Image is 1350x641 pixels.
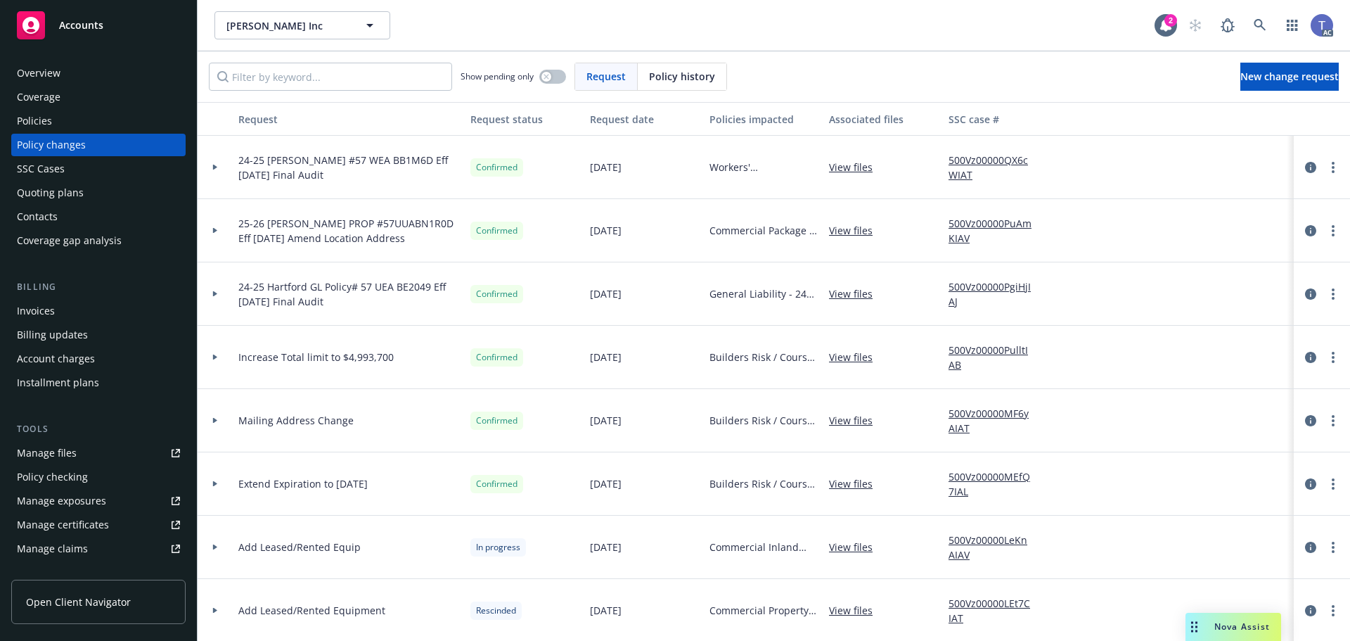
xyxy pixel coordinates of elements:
[17,466,88,488] div: Policy checking
[11,466,186,488] a: Policy checking
[949,469,1043,499] a: 500Vz00000MEfQ7IAL
[709,413,818,428] span: Builders Risk / Course of Construction - 23 26 BLDR - [GEOGRAPHIC_DATA] - Colony
[238,216,459,246] span: 25-26 [PERSON_NAME] PROP #57UUABN1R0D Eff [DATE] Amend Location Address
[829,286,884,301] a: View files
[17,561,83,584] div: Manage BORs
[11,6,186,45] a: Accounts
[709,476,818,491] span: Builders Risk / Course of Construction - 23 26 BLDR - [GEOGRAPHIC_DATA] - Colony
[1325,602,1342,619] a: more
[17,442,77,464] div: Manage files
[17,182,84,204] div: Quoting plans
[823,102,943,136] button: Associated files
[11,324,186,346] a: Billing updates
[17,300,55,322] div: Invoices
[584,102,704,136] button: Request date
[829,223,884,238] a: View files
[949,153,1043,182] a: 500Vz00000QX6cWIAT
[11,372,186,394] a: Installment plans
[709,350,818,364] span: Builders Risk / Course of Construction - CD 1 Tiny Home Village - [GEOGRAPHIC_DATA] - [STREET_ADD...
[11,442,186,464] a: Manage files
[17,110,52,132] div: Policies
[238,153,459,182] span: 24-25 [PERSON_NAME] #57 WEA BB1M6D Eff [DATE] Final Audit
[11,538,186,560] a: Manage claims
[949,343,1043,372] a: 500Vz00000PulltIAB
[17,324,88,346] div: Billing updates
[238,603,385,618] span: Add Leased/Rented Equipment
[590,350,622,364] span: [DATE]
[1185,613,1203,641] div: Drag to move
[943,102,1048,136] button: SSC case #
[829,540,884,554] a: View files
[476,224,517,237] span: Confirmed
[11,514,186,536] a: Manage certificates
[1325,286,1342,303] a: more
[476,541,520,554] span: In progress
[1278,11,1306,39] a: Switch app
[949,216,1043,246] a: 500Vz00000PuAmKIAV
[238,112,459,127] div: Request
[17,205,58,228] div: Contacts
[11,62,186,84] a: Overview
[949,596,1043,626] a: 500Vz00000LEt7CIAT
[709,223,818,238] span: Commercial Package - 25 26 Property (BPP)
[233,102,465,136] button: Request
[829,160,884,174] a: View files
[1240,63,1339,91] a: New change request
[17,62,60,84] div: Overview
[238,540,361,554] span: Add Leased/Rented Equip
[226,18,348,33] span: [PERSON_NAME] Inc
[476,288,517,300] span: Confirmed
[709,160,818,174] span: Workers' Compensation - 24 25 WC
[17,86,60,108] div: Coverage
[11,205,186,228] a: Contacts
[829,413,884,428] a: View files
[1214,621,1270,633] span: Nova Assist
[1325,349,1342,366] a: more
[198,199,233,262] div: Toggle Row Expanded
[829,112,937,127] div: Associated files
[17,514,109,536] div: Manage certificates
[1302,476,1319,493] a: circleInformation
[26,595,131,609] span: Open Client Navigator
[1181,11,1209,39] a: Start snowing
[476,414,517,427] span: Confirmed
[198,326,233,389] div: Toggle Row Expanded
[1302,412,1319,429] a: circleInformation
[465,102,584,136] button: Request status
[1325,476,1342,493] a: more
[11,158,186,180] a: SSC Cases
[476,604,516,617] span: Rescinded
[1185,613,1281,641] button: Nova Assist
[949,406,1043,436] a: 500Vz00000MF6yAIAT
[949,279,1043,309] a: 500Vz00000PgiHjIAJ
[1246,11,1274,39] a: Search
[238,350,394,364] span: Increase Total limit to $4,993,700
[704,102,823,136] button: Policies impacted
[11,422,186,436] div: Tools
[476,161,517,174] span: Confirmed
[1164,14,1177,27] div: 2
[709,540,818,554] span: Commercial Inland Marine - 24 25 IM - Construction Trailers for Reseda Skate Facility Project
[238,476,368,491] span: Extend Expiration to [DATE]
[198,452,233,516] div: Toggle Row Expanded
[198,516,233,579] div: Toggle Row Expanded
[198,389,233,452] div: Toggle Row Expanded
[238,413,354,428] span: Mailing Address Change
[214,11,390,39] button: [PERSON_NAME] Inc
[11,280,186,294] div: Billing
[1325,412,1342,429] a: more
[1214,11,1242,39] a: Report a Bug
[590,603,622,618] span: [DATE]
[1311,14,1333,37] img: photo
[829,603,884,618] a: View files
[1302,286,1319,303] a: circleInformation
[17,134,86,156] div: Policy changes
[1302,539,1319,556] a: circleInformation
[11,86,186,108] a: Coverage
[59,20,103,31] span: Accounts
[1302,349,1319,366] a: circleInformation
[586,69,626,84] span: Request
[649,69,715,84] span: Policy history
[1302,602,1319,619] a: circleInformation
[11,110,186,132] a: Policies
